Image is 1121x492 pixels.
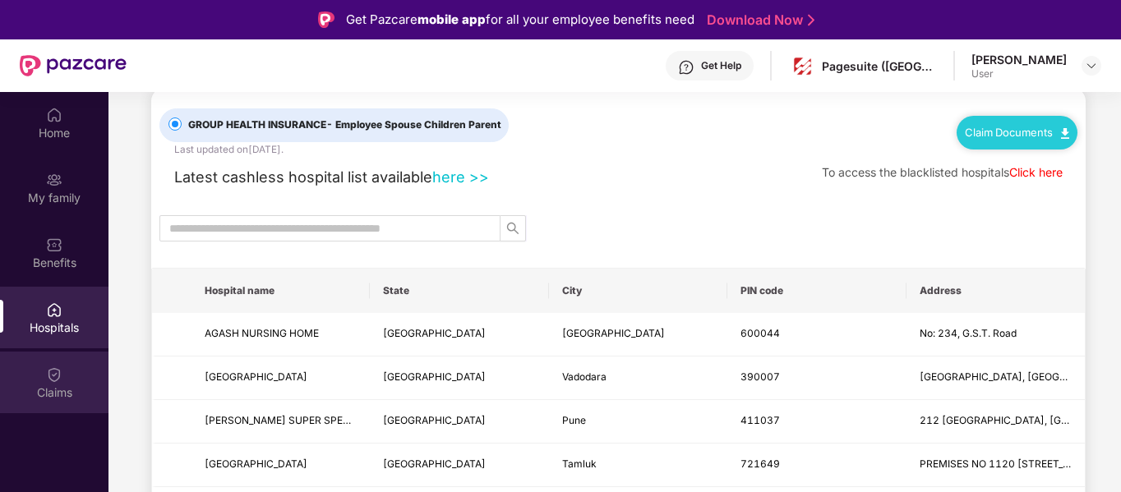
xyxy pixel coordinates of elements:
span: Address [920,284,1072,297]
td: Gujarat [370,356,548,400]
td: Tamluk [549,444,727,487]
span: Latest cashless hospital list available [174,168,432,186]
td: Labh Complex, Jetalpur Bridge [906,356,1085,400]
span: [GEOGRAPHIC_DATA] [205,458,307,470]
div: Get Help [701,59,741,72]
div: Get Pazcare for all your employee benefits need [346,10,694,30]
span: [GEOGRAPHIC_DATA] [383,370,486,383]
img: svg+xml;base64,PHN2ZyBpZD0iSG9zcGl0YWxzIiB4bWxucz0iaHR0cDovL3d3dy53My5vcmcvMjAwMC9zdmciIHdpZHRoPS... [46,301,62,318]
td: 212 2 Nd Flr East Wing Aurora Towers, M G Raod Camp [906,400,1085,444]
span: Hospital name [205,284,357,297]
span: AGASH NURSING HOME [205,327,319,339]
img: svg+xml;base64,PHN2ZyB4bWxucz0iaHR0cDovL3d3dy53My5vcmcvMjAwMC9zdmciIHdpZHRoPSIxMC40IiBoZWlnaHQ9Ij... [1061,128,1069,139]
img: New Pazcare Logo [20,55,127,76]
td: Chennai [549,313,727,356]
span: 600044 [740,327,780,339]
span: 721649 [740,458,780,470]
span: GROUP HEALTH INSURANCE [182,117,508,133]
th: City [549,269,727,313]
span: [GEOGRAPHIC_DATA] [562,327,665,339]
td: MAHAVEER SUPER SPECIALITY EYE HOSPITAL [191,400,370,444]
td: MAITRI HOSPITAL [191,356,370,400]
span: Vadodara [562,370,607,383]
td: CITY HOSPITAL [191,444,370,487]
td: PREMISES NO 1120 VILL DHARINDA, WARD NO 20 Padumbasan Sankarara [906,444,1085,487]
img: svg+xml;base64,PHN2ZyBpZD0iQ2xhaW0iIHhtbG5zPSJodHRwOi8vd3d3LnczLm9yZy8yMDAwL3N2ZyIgd2lkdGg9IjIwIi... [46,366,62,383]
td: Pune [549,400,727,444]
img: svg+xml;base64,PHN2ZyBpZD0iQmVuZWZpdHMiIHhtbG5zPSJodHRwOi8vd3d3LnczLm9yZy8yMDAwL3N2ZyIgd2lkdGg9Ij... [46,237,62,253]
td: Vadodara [549,356,727,400]
img: pagesuite-logo-center.png [791,54,814,78]
span: To access the blacklisted hospitals [822,165,1009,179]
th: Hospital name [191,269,370,313]
img: Logo [318,11,334,28]
img: svg+xml;base64,PHN2ZyB3aWR0aD0iMjAiIGhlaWdodD0iMjAiIHZpZXdCb3g9IjAgMCAyMCAyMCIgZmlsbD0ibm9uZSIgeG... [46,172,62,188]
div: [PERSON_NAME] [971,52,1067,67]
span: Pune [562,414,586,426]
div: Pagesuite ([GEOGRAPHIC_DATA]) Private Limited [822,58,937,74]
th: PIN code [727,269,906,313]
td: Maharashtra [370,400,548,444]
span: Tamluk [562,458,597,470]
a: Claim Documents [965,126,1069,139]
img: svg+xml;base64,PHN2ZyBpZD0iRHJvcGRvd24tMzJ4MzIiIHhtbG5zPSJodHRwOi8vd3d3LnczLm9yZy8yMDAwL3N2ZyIgd2... [1085,59,1098,72]
th: Address [906,269,1085,313]
a: Download Now [707,11,810,29]
span: [GEOGRAPHIC_DATA] [383,414,486,426]
th: State [370,269,548,313]
span: [GEOGRAPHIC_DATA] [383,327,486,339]
span: search [501,222,525,235]
td: AGASH NURSING HOME [191,313,370,356]
button: search [500,215,526,241]
a: Click here [1009,165,1063,179]
img: svg+xml;base64,PHN2ZyBpZD0iSG9tZSIgeG1sbnM9Imh0dHA6Ly93d3cudzMub3JnLzIwMDAvc3ZnIiB3aWR0aD0iMjAiIG... [46,107,62,123]
span: 411037 [740,414,780,426]
a: here >> [432,168,489,186]
span: [GEOGRAPHIC_DATA] [383,458,486,470]
span: - Employee Spouse Children Parent [326,118,501,131]
div: Last updated on [DATE] . [174,142,284,158]
img: svg+xml;base64,PHN2ZyBpZD0iSGVscC0zMngzMiIgeG1sbnM9Imh0dHA6Ly93d3cudzMub3JnLzIwMDAvc3ZnIiB3aWR0aD... [678,59,694,76]
strong: mobile app [417,11,486,27]
td: West Bengal [370,444,548,487]
img: Stroke [808,11,814,29]
span: [PERSON_NAME] SUPER SPECIALITY EYE HOSPITAL [205,414,452,426]
div: User [971,67,1067,80]
td: No: 234, G.S.T. Road [906,313,1085,356]
td: Tamil Nadu [370,313,548,356]
span: 390007 [740,370,780,383]
span: No: 234, G.S.T. Road [920,327,1017,339]
span: [GEOGRAPHIC_DATA] [205,370,307,383]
